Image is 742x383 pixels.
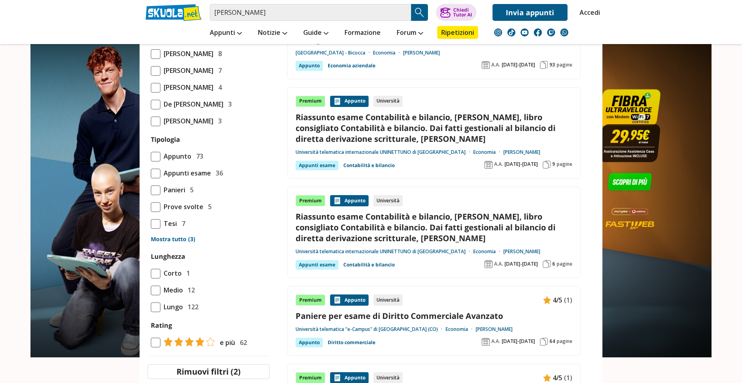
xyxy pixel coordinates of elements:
img: twitch [547,28,555,36]
span: 122 [184,302,199,312]
span: pagine [557,261,572,267]
img: Appunti contenuto [333,197,341,205]
span: A.A. [494,161,503,167]
a: Economia aziendale [328,61,375,71]
span: 12 [184,285,195,295]
span: 3 [215,116,222,126]
span: Panieri [160,185,185,195]
button: Search Button [411,4,428,21]
img: WhatsApp [560,28,568,36]
div: Appunto [296,338,323,347]
a: Economia [373,50,403,56]
img: instagram [494,28,502,36]
label: Lunghezza [151,252,185,261]
button: Rimuovi filtri (2) [148,364,270,379]
span: Tesi [160,218,177,229]
input: Cerca appunti, riassunti o versioni [210,4,411,21]
a: Guide [301,26,330,40]
span: [DATE]-[DATE] [505,161,538,167]
div: Appunti esame [296,260,339,270]
a: [PERSON_NAME] [503,149,540,155]
div: Appunto [330,294,369,306]
span: [PERSON_NAME] [160,48,213,59]
a: Invia appunti [493,4,568,21]
div: Università [373,195,403,206]
span: Medio [160,285,183,295]
span: [PERSON_NAME] [160,116,213,126]
img: Anno accademico [485,161,493,169]
span: 4/5 [553,373,562,383]
button: ChiediTutor AI [436,4,476,21]
span: 4 [215,82,222,93]
span: Appunto [160,151,191,161]
img: Anno accademico [482,338,490,346]
img: Cerca appunti, riassunti o versioni [414,6,426,18]
div: Appunto [330,195,369,206]
div: Appunti esame [296,161,339,170]
span: De [PERSON_NAME] [160,99,223,109]
a: Università telematica internazionale UNINETTUNO di [GEOGRAPHIC_DATA] [296,149,473,155]
img: Appunti contenuto [333,97,341,105]
a: [PERSON_NAME] [476,326,513,333]
span: (1) [564,373,572,383]
span: 62 [237,337,247,348]
div: Università [373,294,403,306]
span: pagine [557,161,572,167]
img: tasso di risposta 4+ [160,337,215,347]
span: 8 [215,48,222,59]
span: (1) [564,295,572,305]
span: 7 [178,218,185,229]
a: Università telematica internazionale UNINETTUNO di [GEOGRAPHIC_DATA] [296,248,473,255]
div: Università [373,96,403,107]
div: Chiedi Tutor AI [453,8,472,17]
a: Università telematica "e-Campus" di [GEOGRAPHIC_DATA] (CO) [296,326,446,333]
img: Appunti contenuto [543,296,551,304]
span: pagine [557,62,572,68]
a: Riassunto esame Contabilità e bilancio, [PERSON_NAME], libro consigliato Contabilità e bilancio. ... [296,112,572,145]
div: Appunto [330,96,369,107]
a: [PERSON_NAME] [403,50,440,56]
span: 64 [549,338,555,345]
span: [PERSON_NAME] [160,82,213,93]
div: Premium [296,294,325,306]
a: Formazione [343,26,383,40]
img: facebook [534,28,542,36]
span: [DATE]-[DATE] [502,338,535,345]
span: A.A. [494,261,503,267]
img: Appunti contenuto [333,296,341,304]
span: Prove svolte [160,202,203,212]
span: A.A. [491,338,500,345]
span: 5 [187,185,194,195]
a: [PERSON_NAME] [503,248,540,255]
span: 93 [549,62,555,68]
a: Notizie [256,26,289,40]
span: 3 [225,99,232,109]
a: Riassunto esame Contabilità e bilancio, [PERSON_NAME], libro consigliato Contabilità e bilancio. ... [296,211,572,244]
img: Anno accademico [485,260,493,268]
span: [PERSON_NAME] [160,65,213,76]
label: Rating [151,320,266,331]
img: Anno accademico [482,61,490,69]
span: 9 [552,161,555,167]
img: Pagine [543,161,551,169]
a: Contabilità e bilancio [343,260,395,270]
img: Pagine [540,338,548,346]
label: Tipologia [151,135,180,144]
a: Contabilità e bilancio [343,161,395,170]
a: Economia [473,248,503,255]
a: Diritto commerciale [328,338,375,347]
span: Appunti esame [160,168,211,178]
div: Premium [296,96,325,107]
span: pagine [557,338,572,345]
a: Accedi [580,4,596,21]
img: tiktok [507,28,515,36]
span: 5 [205,202,212,212]
img: Appunti contenuto [543,374,551,382]
a: Economia [446,326,476,333]
a: Paniere per esame di Diritto Commerciale Avanzato [296,310,572,321]
a: Ripetizioni [437,26,478,39]
img: Pagine [540,61,548,69]
a: Mostra tutto (3) [151,235,266,243]
a: [GEOGRAPHIC_DATA] - Bicocca [296,50,373,56]
span: 7 [215,65,222,76]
